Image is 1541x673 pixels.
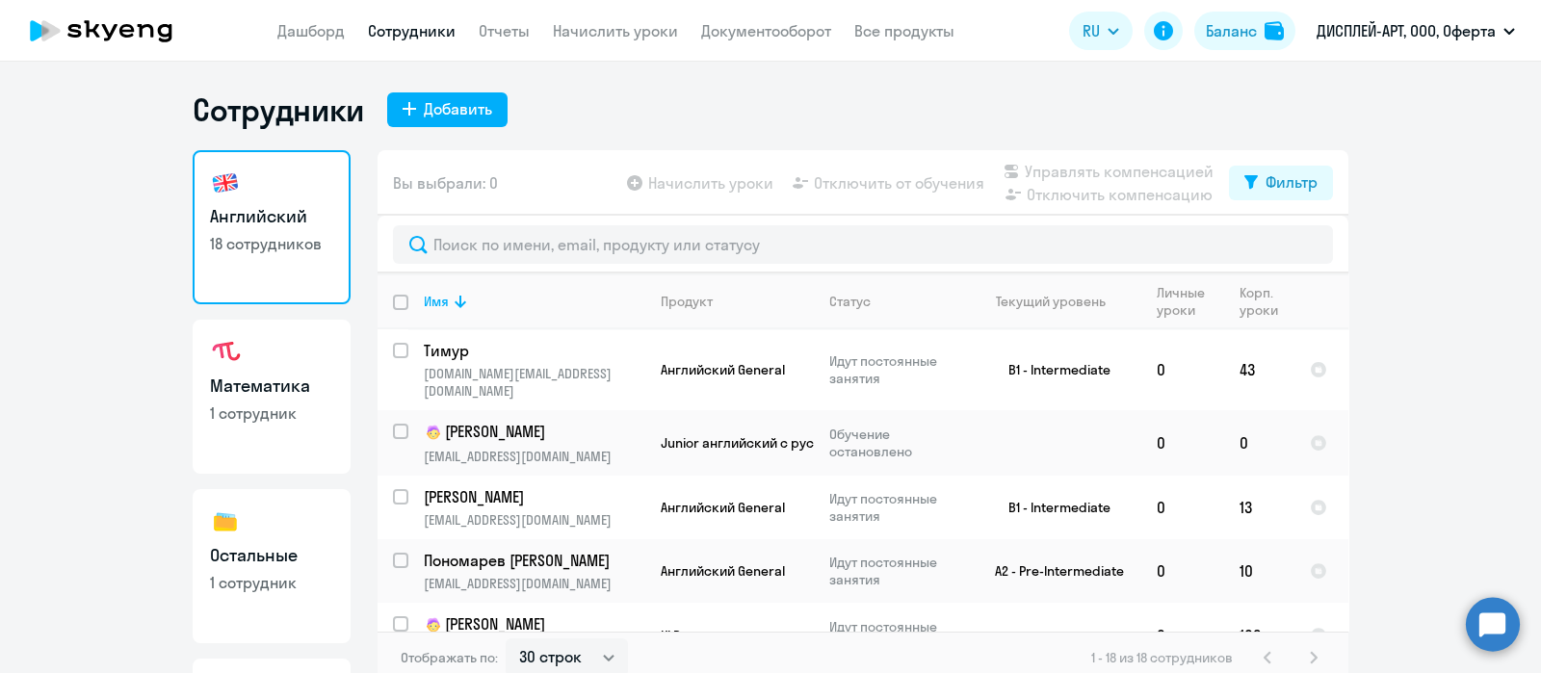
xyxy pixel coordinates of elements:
[854,21,954,40] a: Все продукты
[424,575,644,592] p: [EMAIL_ADDRESS][DOMAIN_NAME]
[210,506,241,537] img: others
[829,293,871,310] div: Статус
[962,476,1141,539] td: B1 - Intermediate
[210,402,333,424] p: 1 сотрудник
[661,434,1023,452] span: Junior английский с русскоговорящим преподавателем
[1141,329,1224,410] td: 0
[424,448,644,465] p: [EMAIL_ADDRESS][DOMAIN_NAME]
[553,21,678,40] a: Начислить уроки
[962,539,1141,603] td: A2 - Pre-Intermediate
[424,421,644,444] a: child[PERSON_NAME]
[210,543,333,568] h3: Остальные
[661,499,785,516] span: Английский General
[424,421,641,444] p: [PERSON_NAME]
[277,21,345,40] a: Дашборд
[1141,476,1224,539] td: 0
[1141,410,1224,476] td: 0
[210,233,333,254] p: 18 сотрудников
[661,361,785,378] span: Английский General
[210,374,333,399] h3: Математика
[1083,19,1100,42] span: RU
[701,21,831,40] a: Документооборот
[424,423,443,442] img: child
[210,168,241,198] img: english
[424,550,641,571] p: Пономарев [PERSON_NAME]
[424,340,644,361] a: Тимур
[1240,284,1293,319] div: Корп. уроки
[193,320,351,474] a: Математика1 сотрудник
[393,225,1333,264] input: Поиск по имени, email, продукту или статусу
[424,365,644,400] p: [DOMAIN_NAME][EMAIL_ADDRESS][DOMAIN_NAME]
[1157,284,1211,319] div: Личные уроки
[424,613,644,636] a: child[PERSON_NAME]
[193,91,364,129] h1: Сотрудники
[387,92,508,127] button: Добавить
[1224,476,1294,539] td: 13
[424,486,641,507] p: [PERSON_NAME]
[1224,539,1294,603] td: 10
[661,293,813,310] div: Продукт
[424,486,644,507] a: [PERSON_NAME]
[424,293,449,310] div: Имя
[1069,12,1133,50] button: RU
[829,554,961,588] p: Идут постоянные занятия
[661,293,713,310] div: Продукт
[210,204,333,229] h3: Английский
[193,150,351,304] a: Английский18 сотрудников
[661,562,785,580] span: Английский General
[1224,410,1294,476] td: 0
[829,490,961,525] p: Идут постоянные занятия
[424,550,644,571] a: Пономарев [PERSON_NAME]
[1265,21,1284,40] img: balance
[1224,603,1294,668] td: 108
[829,352,961,387] p: Идут постоянные занятия
[401,649,498,666] span: Отображать по:
[479,21,530,40] a: Отчеты
[1224,329,1294,410] td: 43
[1157,284,1223,319] div: Личные уроки
[1229,166,1333,200] button: Фильтр
[1141,603,1224,668] td: 0
[829,293,961,310] div: Статус
[424,511,644,529] p: [EMAIL_ADDRESS][DOMAIN_NAME]
[1091,649,1233,666] span: 1 - 18 из 18 сотрудников
[1240,284,1281,319] div: Корп. уроки
[1194,12,1295,50] button: Балансbalance
[829,618,961,653] p: Идут постоянные занятия
[393,171,498,194] span: Вы выбрали: 0
[1307,8,1525,54] button: ДИСПЛЕЙ-АРТ, ООО, Оферта
[424,615,443,634] img: child
[829,426,961,460] p: Обучение остановлено
[210,572,333,593] p: 1 сотрудник
[1317,19,1496,42] p: ДИСПЛЕЙ-АРТ, ООО, Оферта
[996,293,1106,310] div: Текущий уровень
[1141,539,1224,603] td: 0
[424,97,492,120] div: Добавить
[424,293,644,310] div: Имя
[368,21,456,40] a: Сотрудники
[424,340,641,361] p: Тимур
[978,293,1140,310] div: Текущий уровень
[1266,170,1318,194] div: Фильтр
[210,337,241,368] img: math
[962,329,1141,410] td: B1 - Intermediate
[1206,19,1257,42] div: Баланс
[193,489,351,643] a: Остальные1 сотрудник
[424,613,641,636] p: [PERSON_NAME]
[661,627,926,644] span: KLP с русскоговорящим преподавателем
